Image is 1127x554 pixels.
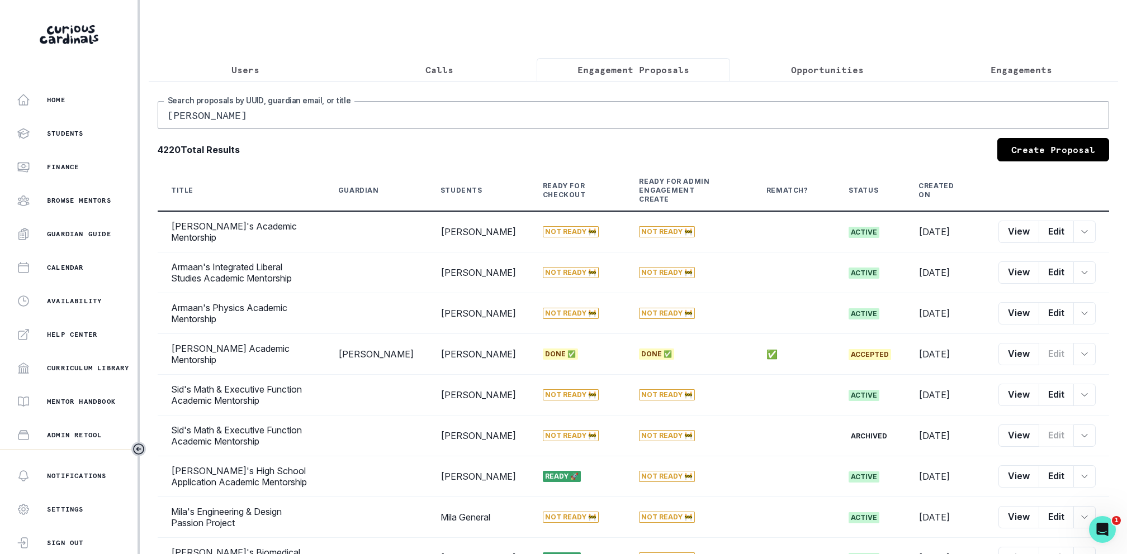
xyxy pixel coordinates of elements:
[158,456,325,497] td: [PERSON_NAME]'s High School Application Academic Mentorship
[338,186,379,195] div: Guardian
[158,497,325,538] td: Mila's Engineering & Design Passion Project
[1073,506,1096,528] button: row menu
[1112,516,1121,525] span: 1
[639,389,695,400] span: Not Ready 🚧
[325,334,427,375] td: [PERSON_NAME]
[47,330,97,339] p: Help Center
[1073,384,1096,406] button: row menu
[47,364,130,372] p: Curriculum Library
[998,261,1039,284] button: View
[905,293,985,334] td: [DATE]
[766,348,822,360] p: ✅
[1073,343,1096,365] button: row menu
[905,456,985,497] td: [DATE]
[47,129,84,138] p: Students
[543,471,581,482] span: Ready 🚀
[427,415,529,456] td: [PERSON_NAME]
[997,138,1109,161] a: Create Proposal
[427,497,529,538] td: Mila General
[998,465,1039,488] button: View
[905,211,985,252] td: [DATE]
[543,267,599,278] span: Not Ready 🚧
[47,397,116,406] p: Mentor Handbook
[425,63,453,77] p: Calls
[791,63,864,77] p: Opportunities
[158,375,325,415] td: Sid's Math & Executive Function Academic Mentorship
[639,430,695,441] span: Not Ready 🚧
[905,334,985,375] td: [DATE]
[131,442,146,456] button: Toggle sidebar
[427,456,529,497] td: [PERSON_NAME]
[1039,506,1074,528] button: Edit
[427,375,529,415] td: [PERSON_NAME]
[998,343,1039,365] button: View
[427,334,529,375] td: [PERSON_NAME]
[171,186,193,195] div: Title
[849,268,879,279] span: active
[47,505,84,514] p: Settings
[543,389,599,400] span: Not Ready 🚧
[849,512,879,523] span: active
[543,512,599,523] span: Not Ready 🚧
[849,349,891,360] span: accepted
[1039,424,1074,447] button: Edit
[766,186,808,195] div: Rematch?
[849,471,879,483] span: active
[40,25,98,44] img: Curious Cardinals Logo
[47,471,107,480] p: Notifications
[1073,424,1096,447] button: row menu
[849,431,889,442] span: archived
[427,252,529,293] td: [PERSON_NAME]
[47,230,111,238] p: Guardian Guide
[158,293,325,334] td: Armaan's Physics Academic Mentorship
[1073,261,1096,284] button: row menu
[998,384,1039,406] button: View
[639,348,674,360] span: Done ✅
[639,177,726,204] div: Ready for Admin Engagement Create
[849,186,879,195] div: Status
[849,308,879,319] span: active
[543,430,599,441] span: Not Ready 🚧
[158,211,325,252] td: [PERSON_NAME]'s Academic Mentorship
[849,227,879,238] span: active
[991,63,1052,77] p: Engagements
[47,263,84,272] p: Calendar
[639,226,695,237] span: Not Ready 🚧
[1039,302,1074,324] button: Edit
[47,297,102,305] p: Availability
[639,512,695,523] span: Not Ready 🚧
[1073,302,1096,324] button: row menu
[158,334,325,375] td: [PERSON_NAME] Academic Mentorship
[427,211,529,252] td: [PERSON_NAME]
[441,186,482,195] div: Students
[543,348,578,360] span: Done ✅
[849,390,879,401] span: active
[1073,465,1096,488] button: row menu
[905,497,985,538] td: [DATE]
[905,375,985,415] td: [DATE]
[639,308,695,319] span: Not Ready 🚧
[918,182,958,199] div: Created On
[158,252,325,293] td: Armaan's Integrated Liberal Studies Academic Mentorship
[1039,465,1074,488] button: Edit
[577,63,689,77] p: Engagement Proposals
[543,308,599,319] span: Not Ready 🚧
[543,226,599,237] span: Not Ready 🚧
[1039,221,1074,243] button: Edit
[998,302,1039,324] button: View
[231,63,259,77] p: Users
[47,538,84,547] p: Sign Out
[543,182,599,199] div: Ready for Checkout
[1039,261,1074,284] button: Edit
[47,163,79,171] p: Finance
[1039,384,1074,406] button: Edit
[158,143,240,156] b: 4220 Total Results
[639,267,695,278] span: Not Ready 🚧
[47,196,111,205] p: Browse Mentors
[158,415,325,456] td: Sid's Math & Executive Function Academic Mentorship
[905,252,985,293] td: [DATE]
[998,506,1039,528] button: View
[998,221,1039,243] button: View
[1089,516,1116,543] iframe: Intercom live chat
[427,293,529,334] td: [PERSON_NAME]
